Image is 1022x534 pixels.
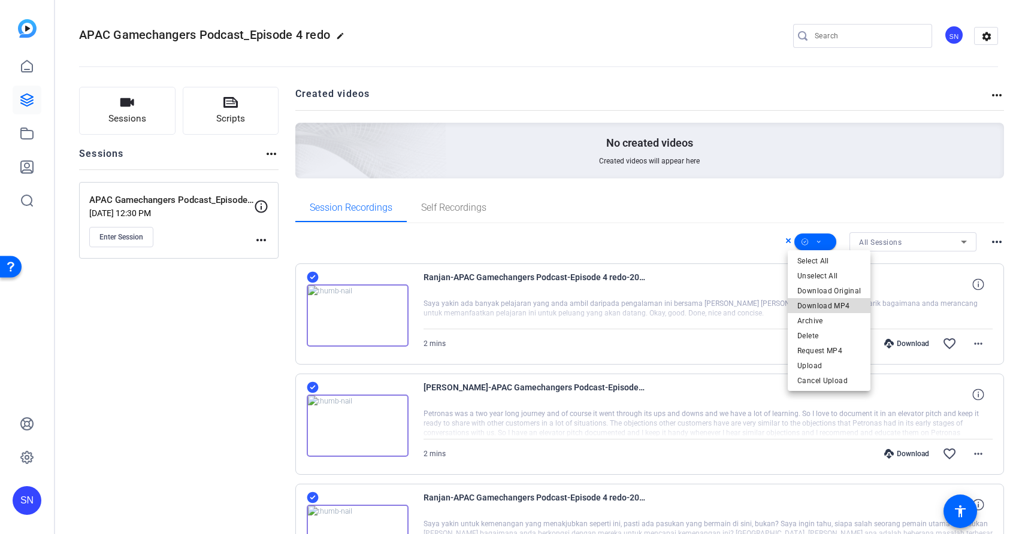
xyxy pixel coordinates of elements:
span: Archive [797,314,861,328]
span: Request MP4 [797,344,861,358]
span: Cancel Upload [797,374,861,388]
span: Select All [797,254,861,268]
span: Download Original [797,284,861,298]
span: Unselect All [797,269,861,283]
span: Upload [797,359,861,373]
span: Download MP4 [797,299,861,313]
span: Delete [797,329,861,343]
